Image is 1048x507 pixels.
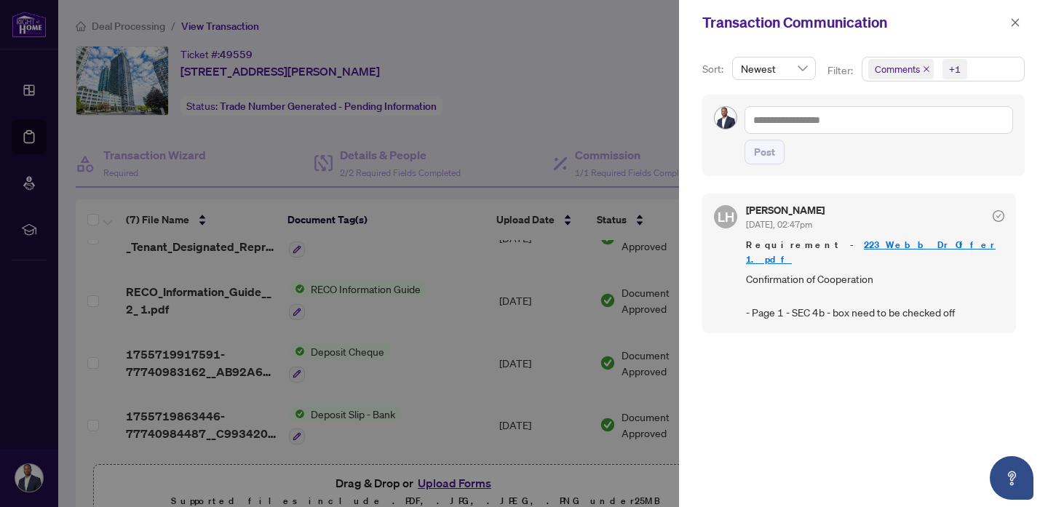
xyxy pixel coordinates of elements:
span: Comments [875,62,920,76]
a: 223_Webb_Dr_Offer 1.pdf [746,239,996,266]
span: Confirmation of Cooperation - Page 1 - SEC 4b - box need to be checked off [746,271,1004,322]
img: Profile Icon [715,107,737,129]
span: close [923,65,930,73]
span: check-circle [993,210,1004,222]
button: Open asap [990,456,1033,500]
div: +1 [949,62,961,76]
p: Sort: [702,61,726,77]
span: LH [718,207,734,227]
span: Requirement - [746,238,1004,267]
button: Post [745,140,785,164]
span: [DATE], 02:47pm [746,219,812,230]
span: Newest [741,57,807,79]
span: Comments [868,59,934,79]
h5: [PERSON_NAME] [746,205,825,215]
span: close [1010,17,1020,28]
p: Filter: [827,63,855,79]
div: Transaction Communication [702,12,1006,33]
